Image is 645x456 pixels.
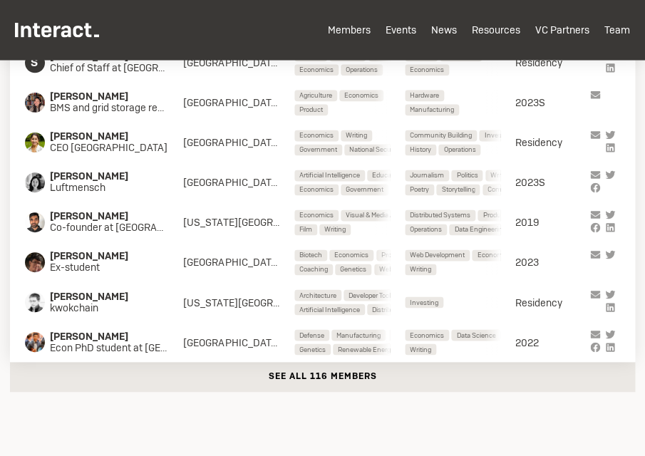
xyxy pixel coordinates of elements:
[299,329,324,341] span: Defense
[336,329,381,341] span: Manufacturing
[299,144,337,156] span: Government
[456,170,478,182] span: Politics
[299,64,334,76] span: Economics
[349,144,401,156] span: National Security
[50,211,183,222] span: [PERSON_NAME]
[410,64,444,76] span: Economics
[410,329,444,341] span: Economics
[410,170,444,182] span: Journalism
[299,304,360,316] span: Artificial Intelligence
[50,342,183,353] span: Econ PhD student at [GEOGRAPHIC_DATA] | Former correspondent at The Economist
[349,289,394,301] span: Developer Tools
[346,184,383,196] span: Government
[50,131,182,142] span: [PERSON_NAME]
[299,249,322,261] span: Biotech
[410,249,465,261] span: Web Development
[50,182,158,194] span: Luftmensch
[50,103,183,114] span: BMS and grid storage research | Battlebots
[50,91,183,103] span: [PERSON_NAME]
[299,104,323,116] span: Product
[50,171,158,182] span: [PERSON_NAME]
[346,130,367,142] span: Writing
[515,296,590,309] div: Residency
[410,343,431,356] span: Writing
[299,184,334,196] span: Economics
[515,136,590,149] div: Residency
[183,216,294,229] div: [US_STATE][GEOGRAPHIC_DATA]
[50,331,183,342] span: [PERSON_NAME]
[456,329,495,341] span: Data Science
[183,256,294,269] div: [GEOGRAPHIC_DATA]
[50,222,183,234] span: Co-founder at [GEOGRAPHIC_DATA]
[50,291,158,302] span: [PERSON_NAME]
[477,249,511,261] span: Economics
[299,343,326,356] span: Genetics
[372,304,433,316] span: Distributed Systems
[183,56,294,69] div: [GEOGRAPHIC_DATA]
[50,302,158,313] span: kwokchain
[410,90,439,102] span: Hardware
[299,224,312,236] span: Film
[299,264,328,276] span: Coaching
[410,144,431,156] span: History
[334,249,368,261] span: Economics
[535,24,589,36] a: VC Partners
[340,264,366,276] span: Genetics
[10,362,635,392] button: See all 116 members
[183,96,294,109] div: [GEOGRAPHIC_DATA]
[515,336,590,348] div: 2022
[410,224,442,236] span: Operations
[299,289,336,301] span: Architecture
[472,24,520,36] a: Resources
[484,130,512,142] span: Investing
[50,262,158,274] span: Ex-student
[410,130,472,142] span: Community Building
[324,224,346,236] span: Writing
[344,90,378,102] span: Economics
[515,56,590,69] div: Residency
[372,170,403,182] span: Education
[386,24,416,36] a: Events
[410,209,470,222] span: Distributed Systems
[299,90,332,102] span: Agriculture
[50,142,182,154] span: CEO [GEOGRAPHIC_DATA]
[431,24,457,36] a: News
[338,343,394,356] span: Renewable Energy
[515,176,590,189] div: 2023S
[25,53,45,73] span: S
[515,256,590,269] div: 2023
[346,209,402,222] span: Visual & Media Arts
[515,96,590,109] div: 2023S
[410,296,438,309] span: Investing
[299,170,360,182] span: Artificial Intelligence
[299,209,334,222] span: Economics
[454,224,505,236] span: Data Engineering
[183,296,294,309] div: [US_STATE][GEOGRAPHIC_DATA], [GEOGRAPHIC_DATA]
[183,336,294,348] div: [GEOGRAPHIC_DATA], [GEOGRAPHIC_DATA]
[15,23,99,38] img: Interact Logo
[50,251,158,262] span: [PERSON_NAME]
[183,136,294,149] div: [GEOGRAPHIC_DATA]
[410,264,431,276] span: Writing
[443,144,475,156] span: Operations
[328,24,371,36] a: Members
[299,130,334,142] span: Economics
[515,216,590,229] div: 2019
[50,63,183,74] span: Chief of Staff at [GEOGRAPHIC_DATA]
[346,64,378,76] span: Operations
[410,184,429,196] span: Poetry
[410,104,454,116] span: Manufacturing
[604,24,630,36] a: Team
[483,209,506,222] span: Product
[441,184,475,196] span: Storytelling
[183,176,294,189] div: [GEOGRAPHIC_DATA]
